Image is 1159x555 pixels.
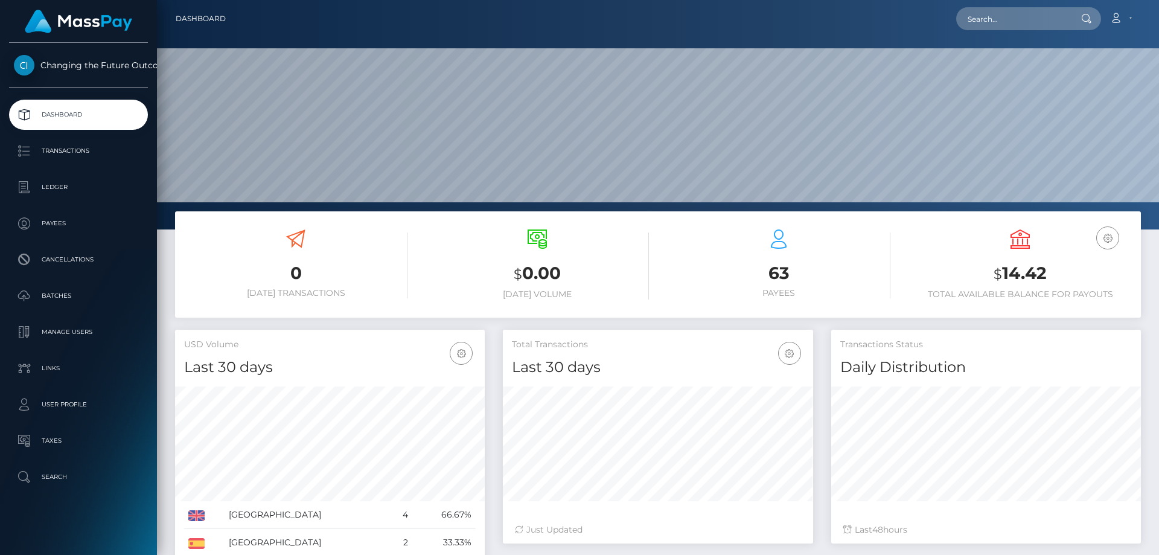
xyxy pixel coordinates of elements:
a: Payees [9,208,148,239]
small: $ [514,266,522,283]
p: Batches [14,287,143,305]
h4: Last 30 days [512,357,803,378]
img: MassPay Logo [25,10,132,33]
a: Taxes [9,426,148,456]
p: Payees [14,214,143,233]
td: [GEOGRAPHIC_DATA] [225,501,390,529]
h4: Last 30 days [184,357,476,378]
a: Transactions [9,136,148,166]
p: Search [14,468,143,486]
p: Cancellations [14,251,143,269]
a: Manage Users [9,317,148,347]
td: 4 [390,501,413,529]
a: Dashboard [176,6,226,31]
p: User Profile [14,396,143,414]
span: 48 [872,524,883,535]
a: Links [9,353,148,383]
h6: Payees [667,288,890,298]
h6: Total Available Balance for Payouts [908,289,1132,300]
img: ES.png [188,538,205,549]
td: 66.67% [412,501,476,529]
a: Batches [9,281,148,311]
h5: USD Volume [184,339,476,351]
a: Dashboard [9,100,148,130]
a: Ledger [9,172,148,202]
h4: Daily Distribution [840,357,1132,378]
h5: Total Transactions [512,339,803,351]
p: Links [14,359,143,377]
p: Transactions [14,142,143,160]
div: Last hours [843,524,1129,536]
small: $ [994,266,1002,283]
a: User Profile [9,390,148,420]
h3: 63 [667,261,890,285]
a: Search [9,462,148,492]
h3: 0.00 [426,261,649,286]
img: GB.png [188,510,205,521]
img: Changing the Future Outcome Inc [14,55,34,75]
p: Taxes [14,432,143,450]
h3: 14.42 [908,261,1132,286]
p: Dashboard [14,106,143,124]
h3: 0 [184,261,407,285]
p: Ledger [14,178,143,196]
h5: Transactions Status [840,339,1132,351]
h6: [DATE] Volume [426,289,649,300]
h6: [DATE] Transactions [184,288,407,298]
div: Just Updated [515,524,800,536]
input: Search... [956,7,1070,30]
p: Manage Users [14,323,143,341]
a: Cancellations [9,245,148,275]
span: Changing the Future Outcome Inc [9,60,148,71]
